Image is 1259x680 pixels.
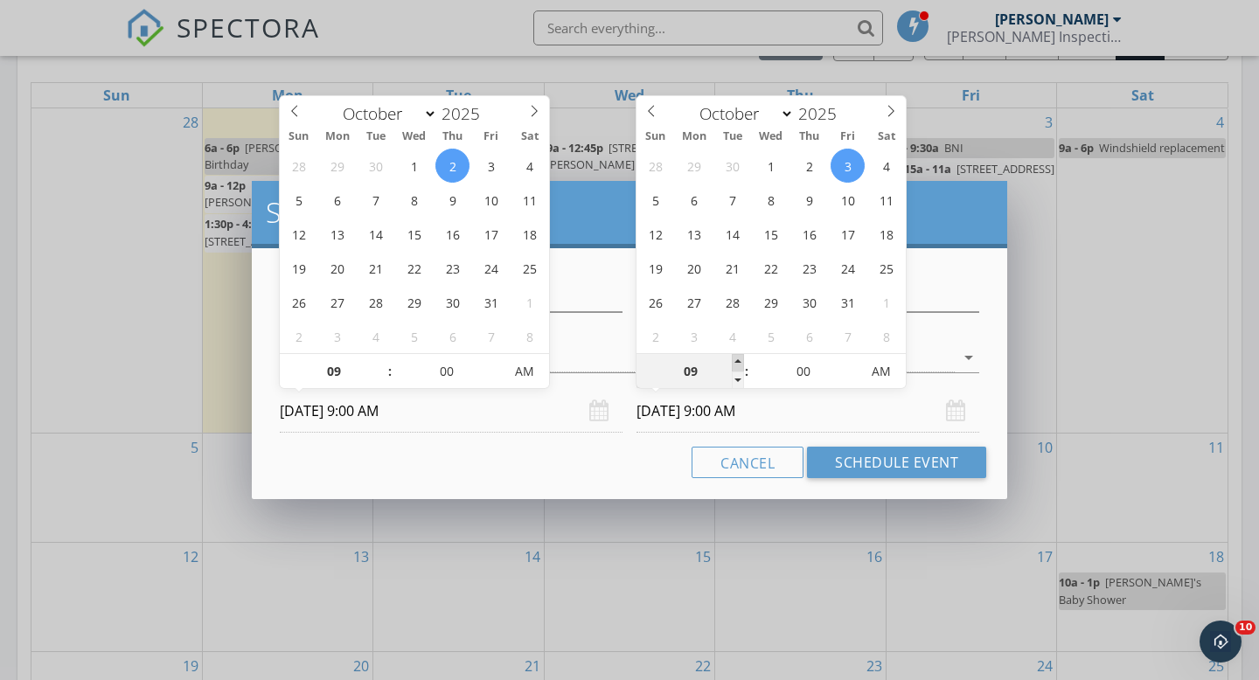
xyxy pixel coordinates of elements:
span: October 4, 2025 [512,149,546,183]
span: September 30, 2025 [715,149,749,183]
span: October 20, 2025 [677,251,711,285]
span: : [387,354,393,389]
input: Select date [636,390,979,433]
span: Fri [472,131,511,142]
span: October 28, 2025 [715,285,749,319]
span: October 30, 2025 [792,285,826,319]
span: October 30, 2025 [435,285,470,319]
span: November 7, 2025 [831,319,865,353]
span: September 29, 2025 [320,149,354,183]
span: October 14, 2025 [358,217,393,251]
span: November 2, 2025 [638,319,672,353]
span: October 1, 2025 [754,149,788,183]
span: October 29, 2025 [754,285,788,319]
input: Year [437,102,495,125]
span: November 4, 2025 [715,319,749,353]
span: 10 [1235,621,1256,635]
span: October 3, 2025 [474,149,508,183]
span: October 23, 2025 [792,251,826,285]
input: Select date [280,390,623,433]
span: Tue [357,131,395,142]
span: October 17, 2025 [831,217,865,251]
span: November 5, 2025 [397,319,431,353]
span: October 21, 2025 [715,251,749,285]
span: Sat [511,131,549,142]
span: October 26, 2025 [638,285,672,319]
span: October 12, 2025 [638,217,672,251]
span: October 9, 2025 [792,183,826,217]
span: October 26, 2025 [282,285,316,319]
span: October 2, 2025 [435,149,470,183]
span: November 4, 2025 [358,319,393,353]
span: October 31, 2025 [831,285,865,319]
span: November 3, 2025 [677,319,711,353]
span: October 22, 2025 [397,251,431,285]
span: October 3, 2025 [831,149,865,183]
span: October 13, 2025 [677,217,711,251]
span: October 12, 2025 [282,217,316,251]
button: Cancel [692,447,803,478]
span: Sat [867,131,906,142]
span: September 29, 2025 [677,149,711,183]
span: October 23, 2025 [435,251,470,285]
span: October 10, 2025 [474,183,508,217]
span: November 8, 2025 [869,319,903,353]
span: Mon [318,131,357,142]
span: October 18, 2025 [512,217,546,251]
span: October 5, 2025 [282,183,316,217]
span: October 11, 2025 [512,183,546,217]
span: October 19, 2025 [282,251,316,285]
span: October 9, 2025 [435,183,470,217]
span: October 2, 2025 [792,149,826,183]
span: October 10, 2025 [831,183,865,217]
span: Sun [280,131,318,142]
span: October 29, 2025 [397,285,431,319]
iframe: Intercom live chat [1200,621,1242,663]
span: November 7, 2025 [474,319,508,353]
span: Mon [675,131,713,142]
span: October 21, 2025 [358,251,393,285]
span: October 6, 2025 [677,183,711,217]
span: Tue [713,131,752,142]
h2: Schedule Event [266,195,993,230]
span: October 16, 2025 [435,217,470,251]
span: November 6, 2025 [435,319,470,353]
span: September 28, 2025 [638,149,672,183]
span: Thu [790,131,829,142]
span: Click to toggle [857,354,905,389]
span: November 3, 2025 [320,319,354,353]
span: October 27, 2025 [320,285,354,319]
span: September 30, 2025 [358,149,393,183]
i: arrow_drop_down [958,347,979,368]
span: October 18, 2025 [869,217,903,251]
span: October 24, 2025 [474,251,508,285]
span: October 25, 2025 [512,251,546,285]
span: October 28, 2025 [358,285,393,319]
span: September 28, 2025 [282,149,316,183]
span: October 19, 2025 [638,251,672,285]
span: October 22, 2025 [754,251,788,285]
span: October 20, 2025 [320,251,354,285]
span: Wed [752,131,790,142]
span: October 5, 2025 [638,183,672,217]
span: November 6, 2025 [792,319,826,353]
span: November 8, 2025 [512,319,546,353]
span: October 15, 2025 [754,217,788,251]
span: October 25, 2025 [869,251,903,285]
span: November 5, 2025 [754,319,788,353]
span: October 8, 2025 [754,183,788,217]
span: October 6, 2025 [320,183,354,217]
span: October 27, 2025 [677,285,711,319]
span: October 8, 2025 [397,183,431,217]
span: October 15, 2025 [397,217,431,251]
button: Schedule Event [807,447,986,478]
span: October 11, 2025 [869,183,903,217]
span: October 17, 2025 [474,217,508,251]
span: Click to toggle [500,354,548,389]
span: October 7, 2025 [358,183,393,217]
span: October 4, 2025 [869,149,903,183]
span: Thu [434,131,472,142]
span: October 24, 2025 [831,251,865,285]
span: October 13, 2025 [320,217,354,251]
span: November 1, 2025 [512,285,546,319]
